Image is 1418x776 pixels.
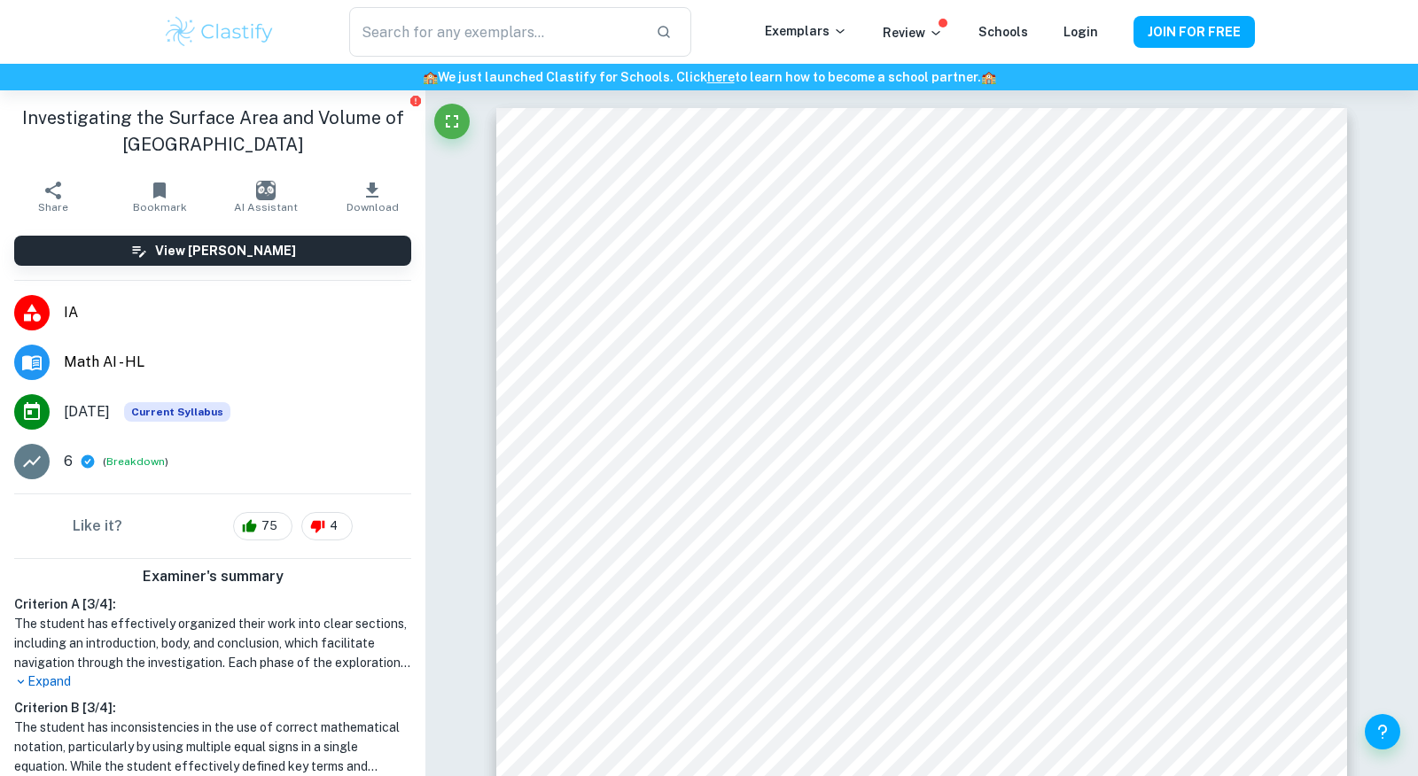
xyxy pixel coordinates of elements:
img: AI Assistant [256,181,276,200]
h6: Criterion A [ 3 / 4 ]: [14,594,411,614]
h1: The student has inconsistencies in the use of correct mathematical notation, particularly by usin... [14,718,411,776]
span: Current Syllabus [124,402,230,422]
span: 75 [252,517,287,535]
h1: The student has effectively organized their work into clear sections, including an introduction, ... [14,614,411,672]
span: [DATE] [64,401,110,423]
button: Help and Feedback [1365,714,1400,749]
button: AI Assistant [213,172,319,221]
h6: View [PERSON_NAME] [155,241,296,260]
span: IA [64,302,411,323]
h1: Investigating the Surface Area and Volume of [GEOGRAPHIC_DATA] [14,105,411,158]
a: here [707,70,735,84]
span: 🏫 [981,70,996,84]
h6: We just launched Clastify for Schools. Click to learn how to become a school partner. [4,67,1414,87]
h6: Like it? [73,516,122,537]
button: Download [319,172,425,221]
span: 🏫 [423,70,438,84]
p: Review [883,23,943,43]
h6: Criterion B [ 3 / 4 ]: [14,698,411,718]
button: JOIN FOR FREE [1134,16,1255,48]
a: Schools [978,25,1028,39]
span: AI Assistant [234,201,298,213]
p: 6 [64,451,73,472]
h6: Examiner's summary [7,566,418,587]
span: 4 [320,517,347,535]
img: Clastify logo [163,14,276,50]
span: Download [347,201,399,213]
input: Search for any exemplars... [349,7,642,57]
button: Bookmark [106,172,213,221]
span: Math AI - HL [64,352,411,373]
button: Fullscreen [434,104,470,139]
button: View [PERSON_NAME] [14,236,411,266]
a: Login [1063,25,1098,39]
div: This exemplar is based on the current syllabus. Feel free to refer to it for inspiration/ideas wh... [124,402,230,422]
span: Share [38,201,68,213]
div: 4 [301,512,353,540]
div: 75 [233,512,292,540]
p: Exemplars [765,21,847,41]
button: Breakdown [106,454,165,469]
p: Expand [14,672,411,691]
span: ( ) [103,454,168,470]
button: Report issue [409,94,422,107]
span: Bookmark [133,201,187,213]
